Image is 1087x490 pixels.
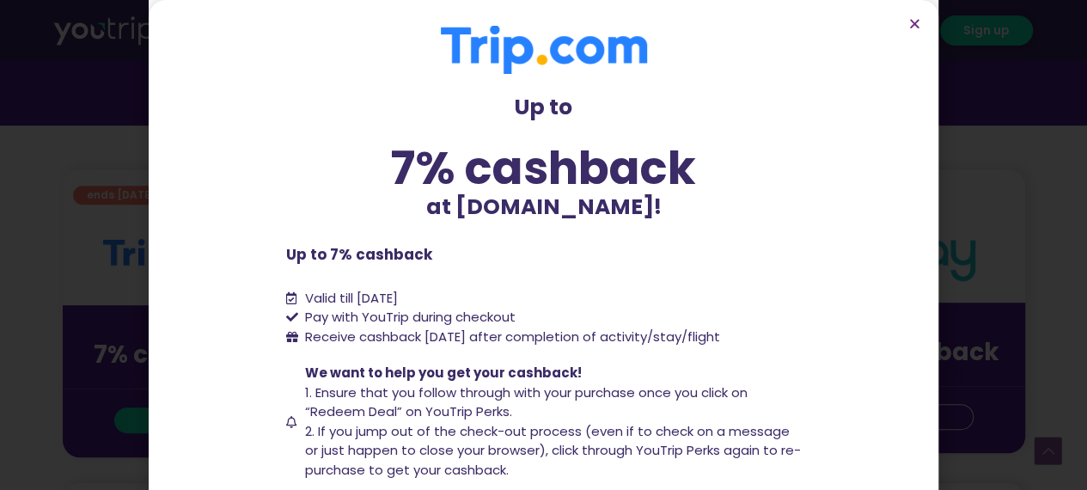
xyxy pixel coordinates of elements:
p: at [DOMAIN_NAME]! [286,191,802,224]
span: Pay with YouTrip during checkout [301,308,516,328]
b: Up to 7% cashback [286,244,432,265]
span: Valid till [DATE] [305,289,398,307]
span: We want to help you get your cashback! [305,364,582,382]
a: Close [908,17,921,30]
span: 1. Ensure that you follow through with your purchase once you click on “Redeem Deal” on YouTrip P... [305,383,748,421]
span: 2. If you jump out of the check-out process (even if to check on a message or just happen to clos... [305,422,801,479]
span: Receive cashback [DATE] after completion of activity/stay/flight [305,328,720,346]
p: Up to [286,91,802,124]
div: 7% cashback [286,145,802,191]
